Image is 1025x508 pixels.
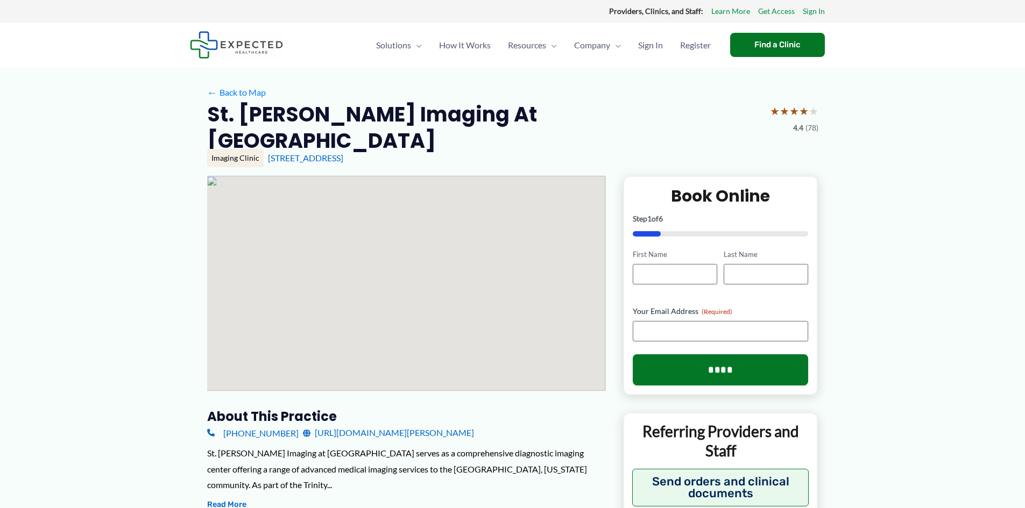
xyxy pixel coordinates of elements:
[207,408,606,425] h3: About this practice
[610,26,621,64] span: Menu Toggle
[546,26,557,64] span: Menu Toggle
[411,26,422,64] span: Menu Toggle
[303,425,474,441] a: [URL][DOMAIN_NAME][PERSON_NAME]
[632,421,809,461] p: Referring Providers and Staff
[780,101,789,121] span: ★
[609,6,703,16] strong: Providers, Clinics, and Staff:
[730,33,825,57] a: Find a Clinic
[702,307,732,316] span: (Required)
[633,306,809,317] label: Your Email Address
[633,249,717,260] label: First Name
[376,26,411,64] span: Solutions
[805,121,818,135] span: (78)
[809,101,818,121] span: ★
[671,26,719,64] a: Register
[803,4,825,18] a: Sign In
[711,4,750,18] a: Learn More
[758,4,795,18] a: Get Access
[207,84,266,101] a: ←Back to Map
[367,26,719,64] nav: Primary Site Navigation
[439,26,491,64] span: How It Works
[508,26,546,64] span: Resources
[633,215,809,223] p: Step of
[799,101,809,121] span: ★
[207,425,299,441] a: [PHONE_NUMBER]
[632,469,809,506] button: Send orders and clinical documents
[659,214,663,223] span: 6
[565,26,630,64] a: CompanyMenu Toggle
[630,26,671,64] a: Sign In
[724,249,808,260] label: Last Name
[633,185,809,206] h2: Book Online
[367,26,430,64] a: SolutionsMenu Toggle
[770,101,780,121] span: ★
[793,121,803,135] span: 4.4
[207,149,264,167] div: Imaging Clinic
[647,214,652,223] span: 1
[207,87,217,97] span: ←
[207,101,761,154] h2: St. [PERSON_NAME] Imaging at [GEOGRAPHIC_DATA]
[268,153,343,163] a: [STREET_ADDRESS]
[499,26,565,64] a: ResourcesMenu Toggle
[638,26,663,64] span: Sign In
[190,31,283,59] img: Expected Healthcare Logo - side, dark font, small
[789,101,799,121] span: ★
[430,26,499,64] a: How It Works
[207,445,606,493] div: St. [PERSON_NAME] Imaging at [GEOGRAPHIC_DATA] serves as a comprehensive diagnostic imaging cente...
[574,26,610,64] span: Company
[680,26,711,64] span: Register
